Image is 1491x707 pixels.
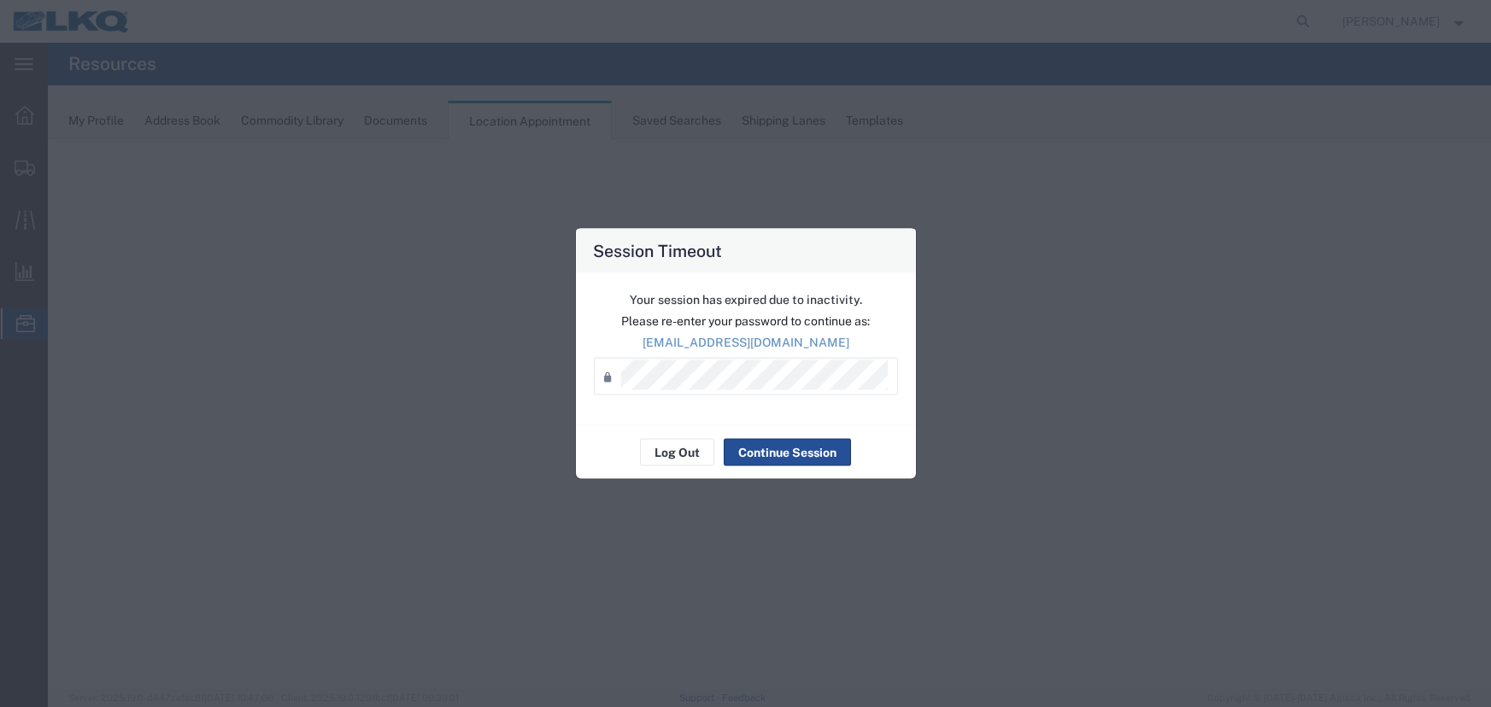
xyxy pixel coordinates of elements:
p: [EMAIL_ADDRESS][DOMAIN_NAME] [594,334,898,352]
h4: Session Timeout [593,238,722,263]
p: Your session has expired due to inactivity. [594,291,898,309]
button: Continue Session [724,439,851,466]
button: Log Out [640,439,714,466]
p: Please re-enter your password to continue as: [594,313,898,330]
